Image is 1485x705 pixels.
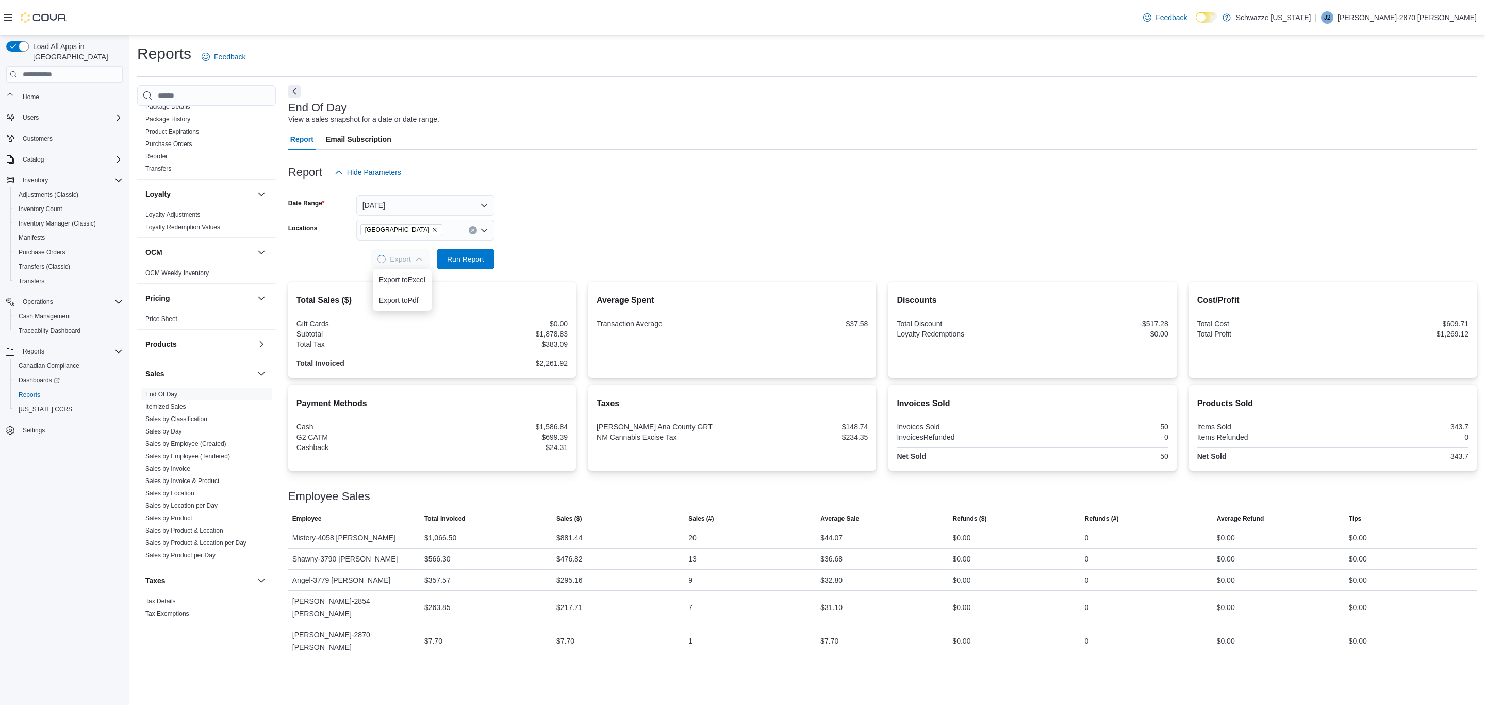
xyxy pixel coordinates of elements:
a: Dashboards [10,373,127,388]
span: Inventory Count [14,203,123,215]
div: 0 [1335,433,1468,441]
h2: Payment Methods [296,397,568,410]
h2: Average Spent [597,294,868,307]
div: 50 [1035,423,1168,431]
span: Dashboards [19,376,60,384]
div: $1,066.50 [424,532,456,544]
span: Sales by Location [145,489,194,498]
div: $0.00 [952,532,970,544]
span: Washington CCRS [14,403,123,415]
p: [PERSON_NAME]-2870 [PERSON_NAME] [1338,11,1477,24]
div: $1,586.84 [434,423,568,431]
button: Operations [2,295,127,309]
div: $0.00 [1349,601,1367,614]
span: Catalog [23,155,44,164]
span: Transfers (Classic) [19,263,70,271]
div: Mistery-4058 [PERSON_NAME] [288,527,420,548]
div: G2 CATM [296,433,430,441]
nav: Complex example [6,85,123,464]
div: $0.00 [1035,330,1168,338]
span: Home [19,90,123,103]
div: [PERSON_NAME] Ana County GRT [597,423,730,431]
div: Total Cost [1197,319,1331,328]
span: Inventory Manager (Classic) [19,219,96,228]
div: 343.7 [1335,423,1468,431]
a: Purchase Orders [145,140,192,148]
button: OCM [255,246,268,259]
span: Users [19,111,123,124]
span: Loyalty Adjustments [145,211,201,219]
div: Loyalty [137,209,276,237]
a: Customers [19,133,57,145]
a: Sales by Employee (Tendered) [145,453,230,460]
button: Inventory [19,174,52,186]
span: Traceabilty Dashboard [14,325,123,337]
h3: Employee Sales [288,490,370,503]
span: Operations [19,296,123,308]
span: Product Expirations [145,127,199,136]
div: Loyalty Redemptions [897,330,1030,338]
div: $0.00 [1349,574,1367,586]
span: Package History [145,115,190,123]
span: Manifests [19,234,45,242]
button: Clear input [469,226,477,234]
span: Loyalty Redemption Values [145,223,220,231]
span: Sales by Day [145,427,182,436]
span: Employee [292,515,322,523]
div: $234.35 [734,433,868,441]
a: Sales by Invoice & Product [145,477,219,485]
a: Inventory Manager (Classic) [14,217,100,230]
h2: Products Sold [1197,397,1468,410]
h2: Invoices Sold [897,397,1168,410]
button: Home [2,89,127,104]
span: Adjustments (Classic) [14,188,123,201]
span: Home [23,93,39,101]
span: Users [23,114,39,122]
div: [PERSON_NAME]-2854 [PERSON_NAME] [288,591,420,624]
h3: Taxes [145,575,166,586]
p: | [1315,11,1317,24]
div: $0.00 [434,319,568,328]
div: Shawny-3790 [PERSON_NAME] [288,549,420,569]
h2: Discounts [897,294,1168,307]
button: Catalog [2,152,127,167]
div: 0 [1085,553,1089,565]
a: Sales by Product [145,515,192,522]
a: Manifests [14,232,49,244]
button: Inventory Manager (Classic) [10,216,127,231]
button: Catalog [19,153,48,166]
span: Transfers [19,277,44,285]
div: [PERSON_NAME]-2870 [PERSON_NAME] [288,624,420,658]
span: Sales (#) [688,515,714,523]
span: Price Sheet [145,315,177,323]
h3: Loyalty [145,189,171,199]
span: Traceabilty Dashboard [19,327,80,335]
button: Reports [2,344,127,359]
span: Itemized Sales [145,403,186,411]
div: 0 [1085,532,1089,544]
a: Home [19,91,43,103]
span: Purchase Orders [19,248,65,257]
span: Reports [19,391,40,399]
a: Price Sheet [145,315,177,323]
a: Product Expirations [145,128,199,135]
span: Cash Management [14,310,123,323]
div: 0 [1035,433,1168,441]
div: $37.58 [734,319,868,328]
a: Cash Management [14,310,75,323]
span: Email Subscription [326,129,391,150]
span: Sales by Invoice & Product [145,477,219,485]
div: $7.70 [424,635,442,647]
button: OCM [145,247,253,258]
a: Transfers (Classic) [14,261,74,273]
div: $0.00 [952,574,970,586]
span: Export [377,249,423,269]
a: Reports [14,389,44,401]
span: Canadian Compliance [14,360,123,372]
span: Inventory Count [19,205,62,213]
button: LoadingExport [371,249,429,269]
a: Feedback [197,46,250,67]
button: Taxes [255,574,268,587]
div: Subtotal [296,330,430,338]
